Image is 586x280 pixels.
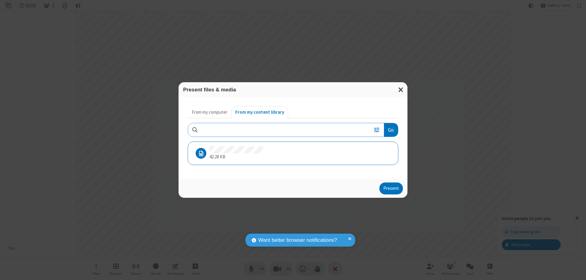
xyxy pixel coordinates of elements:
[231,106,288,118] button: From my content library
[188,106,231,118] button: From my computer
[384,123,398,137] button: Go
[379,182,403,195] button: Present
[183,87,403,93] h3: Present files & media
[395,82,407,97] button: Close modal
[209,153,263,160] p: 42.28 KB
[258,236,337,244] span: Want better browser notifications?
